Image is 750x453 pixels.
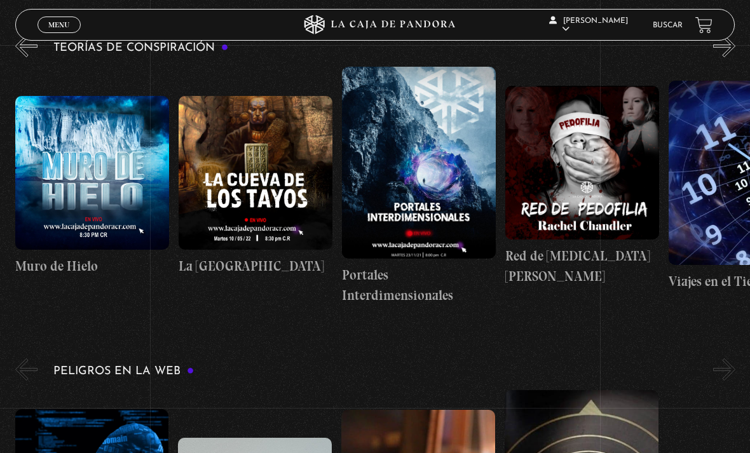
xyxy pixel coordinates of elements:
[713,358,735,381] button: Next
[549,17,628,33] span: [PERSON_NAME]
[44,32,74,41] span: Cerrar
[505,246,659,286] h4: Red de [MEDICAL_DATA] [PERSON_NAME]
[53,365,194,377] h3: Peligros en la web
[48,21,69,29] span: Menu
[179,256,332,276] h4: La [GEOGRAPHIC_DATA]
[695,17,712,34] a: View your shopping cart
[15,67,169,305] a: Muro de Hielo
[342,67,496,305] a: Portales Interdimensionales
[342,265,496,305] h4: Portales Interdimensionales
[15,256,169,276] h4: Muro de Hielo
[15,358,37,381] button: Previous
[53,42,229,54] h3: Teorías de Conspiración
[653,22,683,29] a: Buscar
[179,67,332,305] a: La [GEOGRAPHIC_DATA]
[15,35,37,57] button: Previous
[713,35,735,57] button: Next
[505,67,659,305] a: Red de [MEDICAL_DATA] [PERSON_NAME]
